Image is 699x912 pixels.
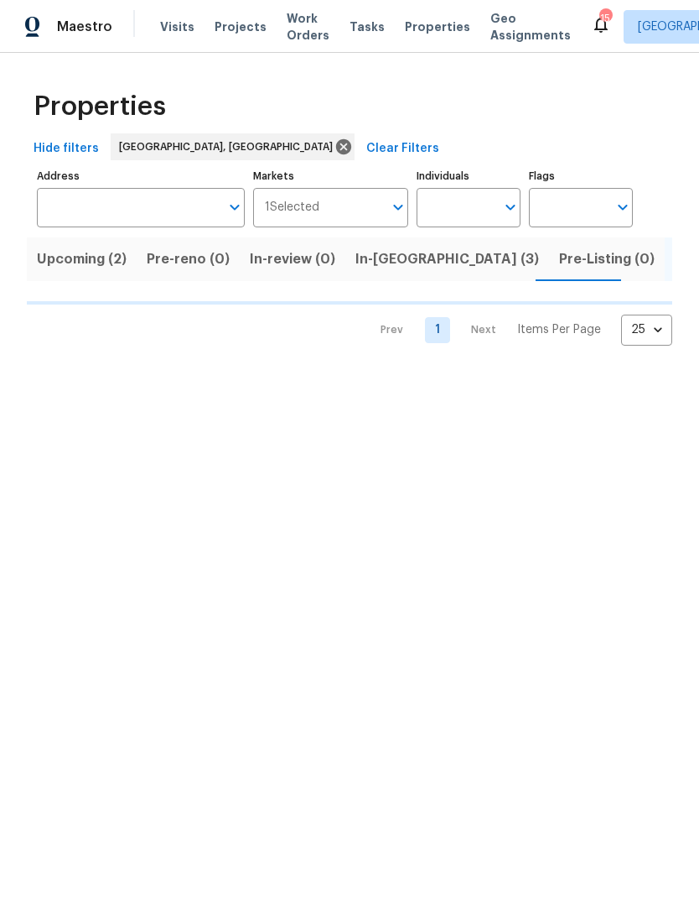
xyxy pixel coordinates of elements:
div: [GEOGRAPHIC_DATA], [GEOGRAPHIC_DATA] [111,133,355,160]
span: Properties [405,18,470,35]
button: Open [386,195,410,219]
nav: Pagination Navigation [365,315,672,346]
span: Projects [215,18,267,35]
button: Hide filters [27,133,106,164]
span: Hide filters [34,138,99,159]
label: Flags [529,171,633,181]
a: Goto page 1 [425,317,450,343]
label: Markets [253,171,409,181]
span: Pre-reno (0) [147,248,230,271]
p: Items Per Page [517,321,601,338]
button: Clear Filters [360,133,446,164]
div: 25 [621,308,672,352]
span: Pre-Listing (0) [559,248,655,271]
button: Open [611,195,634,219]
span: Tasks [349,21,385,33]
span: Upcoming (2) [37,248,127,271]
span: Geo Assignments [490,10,571,44]
span: In-review (0) [250,248,335,271]
span: Maestro [57,18,112,35]
button: Open [499,195,522,219]
span: Visits [160,18,194,35]
span: Properties [34,98,166,115]
div: 15 [599,10,611,27]
span: Work Orders [287,10,329,44]
span: In-[GEOGRAPHIC_DATA] (3) [355,248,539,271]
label: Address [37,171,245,181]
button: Open [223,195,246,219]
label: Individuals [417,171,520,181]
span: Clear Filters [366,138,439,159]
span: 1 Selected [265,201,319,215]
span: [GEOGRAPHIC_DATA], [GEOGRAPHIC_DATA] [119,138,339,155]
